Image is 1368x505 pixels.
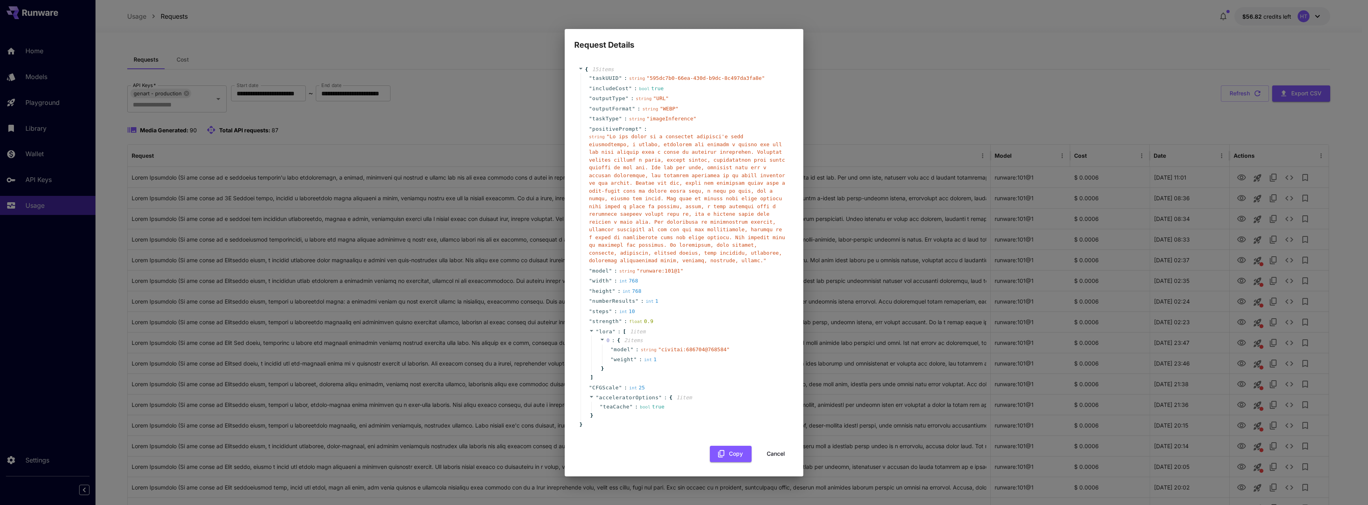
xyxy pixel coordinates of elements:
[633,356,637,362] span: "
[589,126,592,132] span: "
[619,318,622,324] span: "
[592,267,609,275] span: model
[589,116,592,122] span: "
[629,116,645,122] span: string
[639,356,642,364] span: :
[644,356,657,364] div: 1
[619,308,635,315] div: 10
[629,85,632,91] span: "
[619,279,627,284] span: int
[630,346,633,352] span: "
[589,298,592,304] span: "
[623,328,626,336] span: [
[592,308,609,315] span: steps
[600,365,604,373] span: }
[619,269,635,274] span: string
[631,95,634,103] span: :
[658,346,730,352] span: " civitai:686704@768584 "
[629,384,645,392] div: 25
[614,346,630,354] span: model
[640,403,665,411] div: true
[592,317,619,325] span: strength
[589,288,592,294] span: "
[617,337,620,344] span: {
[629,76,645,81] span: string
[589,385,592,391] span: "
[609,278,612,284] span: "
[664,394,667,402] span: :
[610,346,614,352] span: "
[676,395,692,401] span: 1 item
[619,75,622,81] span: "
[589,134,785,263] span: " Lo ips dolor si a consectet adipisci'e sedd eiusmodtempo, i utlabo, etdolorem ali enimadm v qui...
[635,403,638,411] span: :
[653,95,669,101] span: " URL "
[609,308,612,314] span: "
[589,134,605,139] span: string
[622,287,641,295] div: 768
[710,446,752,462] button: Copy
[592,384,619,392] span: CFGScale
[592,74,619,82] span: taskUUID
[589,106,592,112] span: "
[647,116,696,122] span: " imageInference "
[629,385,637,391] span: int
[592,66,614,72] span: 15 item s
[626,95,629,101] span: "
[639,126,642,132] span: "
[630,404,633,410] span: "
[599,329,612,335] span: lora
[629,317,653,325] div: 0.9
[592,105,632,113] span: outputFormat
[639,86,650,91] span: bool
[622,289,630,294] span: int
[603,403,630,411] span: teaCache
[624,115,627,123] span: :
[637,105,641,113] span: :
[636,96,652,101] span: string
[600,404,603,410] span: "
[592,297,635,305] span: numberResults
[589,318,592,324] span: "
[758,446,794,462] button: Cancel
[614,308,617,315] span: :
[589,95,592,101] span: "
[660,106,678,112] span: " WEBP "
[578,421,583,429] span: }
[585,66,588,74] span: {
[592,95,625,103] span: outputType
[641,297,644,305] span: :
[614,267,617,275] span: :
[589,268,592,274] span: "
[592,125,639,133] span: positivePrompt
[614,356,633,364] span: weight
[614,277,617,285] span: :
[592,287,612,295] span: height
[624,337,643,343] span: 2 item s
[618,328,621,336] span: :
[642,106,658,112] span: string
[612,337,615,344] span: :
[619,116,622,122] span: "
[619,385,622,391] span: "
[634,85,637,93] span: :
[640,404,651,410] span: bool
[646,297,659,305] div: 1
[629,319,642,324] span: float
[606,337,610,343] span: 0
[589,85,592,91] span: "
[565,29,803,51] h2: Request Details
[641,347,657,352] span: string
[624,74,627,82] span: :
[669,394,672,402] span: {
[635,298,639,304] span: "
[632,106,635,112] span: "
[592,277,609,285] span: width
[609,268,612,274] span: "
[624,384,627,392] span: :
[612,329,616,335] span: "
[596,329,599,335] span: "
[589,278,592,284] span: "
[592,115,619,123] span: taskType
[619,277,638,285] div: 768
